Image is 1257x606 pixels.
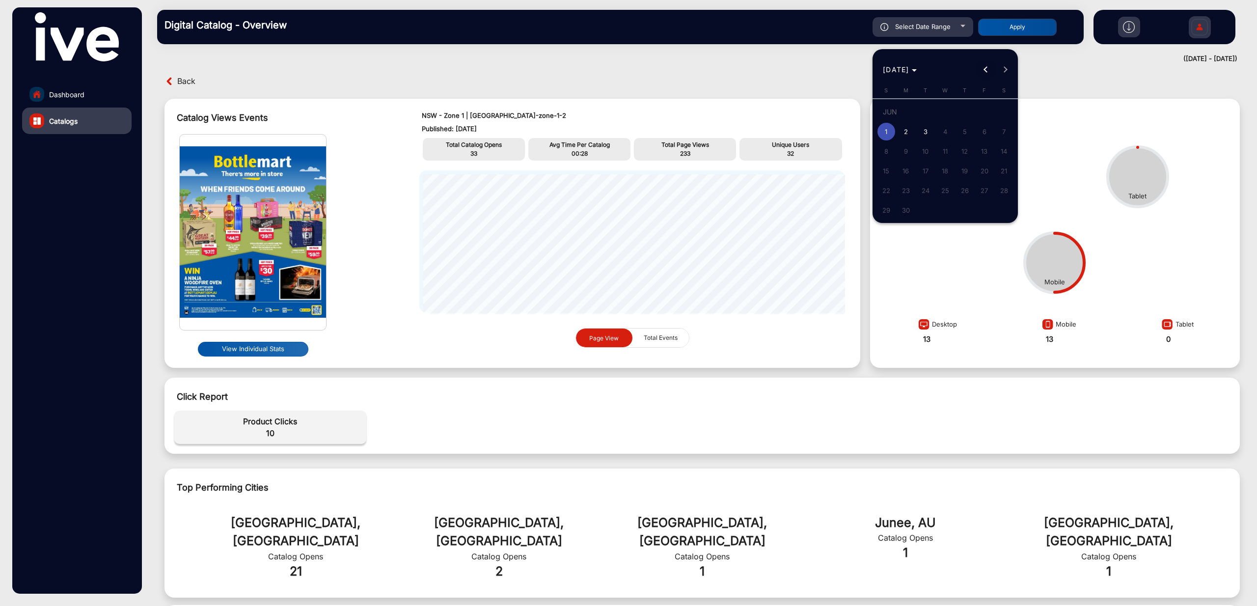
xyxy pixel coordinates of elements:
button: June 15, 2025 [876,161,896,181]
button: June 26, 2025 [955,181,975,200]
button: June 10, 2025 [916,141,935,161]
span: 27 [976,182,993,199]
td: JUN [876,102,1014,122]
button: June 21, 2025 [994,161,1014,181]
span: 1 [877,123,895,140]
button: June 19, 2025 [955,161,975,181]
button: June 8, 2025 [876,141,896,161]
span: 14 [995,142,1013,160]
span: 25 [936,182,954,199]
span: 9 [897,142,915,160]
span: [DATE] [883,65,909,74]
span: F [983,87,986,94]
span: 29 [877,201,895,219]
span: 18 [936,162,954,180]
button: June 1, 2025 [876,122,896,141]
span: 13 [976,142,993,160]
span: 21 [995,162,1013,180]
span: 5 [956,123,974,140]
span: 4 [936,123,954,140]
button: Choose month and year [879,61,921,79]
span: S [1002,87,1006,94]
button: June 9, 2025 [896,141,916,161]
button: June 30, 2025 [896,200,916,220]
span: 17 [917,162,934,180]
button: June 28, 2025 [994,181,1014,200]
span: 7 [995,123,1013,140]
span: M [903,87,908,94]
span: 11 [936,142,954,160]
button: June 29, 2025 [876,200,896,220]
span: 30 [897,201,915,219]
button: Previous month [976,60,996,80]
span: 23 [897,182,915,199]
button: June 24, 2025 [916,181,935,200]
button: June 12, 2025 [955,141,975,161]
button: June 2, 2025 [896,122,916,141]
span: 26 [956,182,974,199]
button: June 18, 2025 [935,161,955,181]
span: T [924,87,927,94]
button: June 20, 2025 [975,161,994,181]
span: 20 [976,162,993,180]
button: June 5, 2025 [955,122,975,141]
span: 28 [995,182,1013,199]
button: June 22, 2025 [876,181,896,200]
button: June 13, 2025 [975,141,994,161]
span: 24 [917,182,934,199]
button: June 14, 2025 [994,141,1014,161]
span: 10 [917,142,934,160]
span: T [963,87,966,94]
button: June 6, 2025 [975,122,994,141]
button: June 3, 2025 [916,122,935,141]
button: June 16, 2025 [896,161,916,181]
button: June 23, 2025 [896,181,916,200]
span: 12 [956,142,974,160]
span: 22 [877,182,895,199]
span: 19 [956,162,974,180]
span: 15 [877,162,895,180]
span: W [942,87,948,94]
button: June 11, 2025 [935,141,955,161]
button: June 25, 2025 [935,181,955,200]
span: 8 [877,142,895,160]
button: June 17, 2025 [916,161,935,181]
span: 6 [976,123,993,140]
span: S [884,87,888,94]
button: June 7, 2025 [994,122,1014,141]
span: 16 [897,162,915,180]
span: 3 [917,123,934,140]
button: June 4, 2025 [935,122,955,141]
button: June 27, 2025 [975,181,994,200]
span: 2 [897,123,915,140]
